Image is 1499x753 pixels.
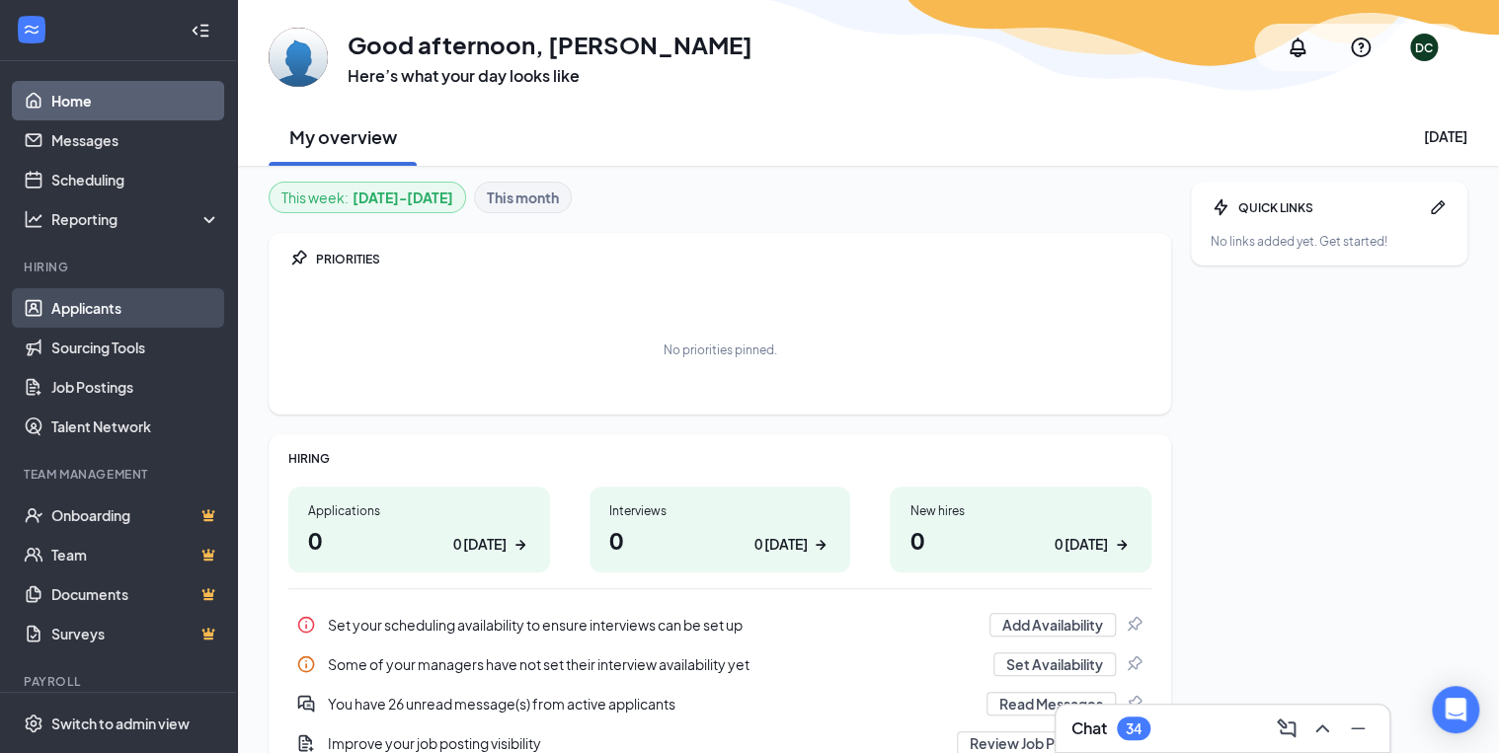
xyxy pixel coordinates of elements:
div: 34 [1126,720,1142,737]
svg: DoubleChatActive [296,694,316,714]
div: You have 26 unread message(s) from active applicants [328,694,975,714]
button: ChevronUp [1306,713,1338,744]
a: Messages [51,120,220,160]
a: SurveysCrown [51,614,220,653]
a: Job Postings [51,367,220,407]
svg: Pin [1124,694,1144,714]
svg: WorkstreamLogo [22,20,41,39]
svg: Pen [1428,197,1448,217]
a: InfoSome of your managers have not set their interview availability yetSet AvailabilityPin [288,644,1151,684]
button: ComposeMessage [1271,713,1302,744]
button: Read Messages [986,692,1116,715]
button: Set Availability [993,652,1116,676]
svg: ArrowRight [1112,535,1132,555]
a: Home [51,81,220,120]
div: Applications [308,502,530,519]
svg: ComposeMessage [1275,716,1299,740]
svg: QuestionInfo [1349,36,1373,59]
a: Scheduling [51,160,220,199]
div: No priorities pinned. [664,341,777,358]
div: 0 [DATE] [453,534,507,555]
div: Open Intercom Messenger [1432,686,1479,733]
div: HIRING [288,450,1151,467]
a: OnboardingCrown [51,495,220,535]
div: Hiring [24,259,216,275]
div: 0 [DATE] [753,534,807,555]
div: Interviews [609,502,831,519]
div: [DATE] [1424,126,1467,146]
svg: Collapse [191,21,210,40]
a: Interviews00 [DATE]ArrowRight [590,487,851,572]
b: [DATE] - [DATE] [353,187,453,208]
div: Team Management [24,466,216,483]
a: New hires00 [DATE]ArrowRight [890,487,1151,572]
svg: Info [296,615,316,635]
h1: Good afternoon, [PERSON_NAME] [348,28,752,61]
svg: Pin [1124,615,1144,635]
button: Minimize [1342,713,1374,744]
div: DC [1415,39,1433,56]
b: This month [487,187,559,208]
svg: Notifications [1286,36,1309,59]
div: You have 26 unread message(s) from active applicants [288,684,1151,723]
h2: My overview [289,124,397,149]
a: Sourcing Tools [51,328,220,367]
div: QUICK LINKS [1238,199,1420,216]
h3: Chat [1071,717,1107,739]
svg: DocumentAdd [296,733,316,753]
div: Improve your job posting visibility [328,733,945,753]
div: Set your scheduling availability to ensure interviews can be set up [328,615,978,635]
img: Dana Corso [269,28,328,87]
h1: 0 [909,523,1132,557]
svg: ArrowRight [511,535,530,555]
svg: ArrowRight [811,535,830,555]
svg: Pin [1124,654,1144,674]
h1: 0 [609,523,831,557]
div: Set your scheduling availability to ensure interviews can be set up [288,605,1151,644]
a: InfoSet your scheduling availability to ensure interviews can be set upAdd AvailabilityPin [288,605,1151,644]
div: 0 [DATE] [1055,534,1108,555]
div: This week : [281,187,453,208]
div: Some of your managers have not set their interview availability yet [288,644,1151,684]
a: Applications00 [DATE]ArrowRight [288,487,550,572]
div: Payroll [24,673,216,690]
a: Applicants [51,288,220,328]
a: DocumentsCrown [51,574,220,614]
div: PRIORITIES [316,251,1151,267]
a: TeamCrown [51,535,220,574]
svg: ChevronUp [1310,716,1334,740]
svg: Settings [24,714,43,733]
a: Talent Network [51,407,220,446]
h3: Here’s what your day looks like [348,65,752,87]
div: No links added yet. Get started! [1211,233,1448,250]
a: DoubleChatActiveYou have 26 unread message(s) from active applicantsRead MessagesPin [288,684,1151,723]
svg: Bolt [1211,197,1230,217]
svg: Minimize [1346,716,1370,740]
svg: Analysis [24,209,43,229]
div: Switch to admin view [51,714,190,733]
button: Add Availability [989,613,1116,637]
div: Reporting [51,209,221,229]
div: Some of your managers have not set their interview availability yet [328,654,982,674]
svg: Info [296,654,316,674]
svg: Pin [288,249,308,268]
h1: 0 [308,523,530,557]
div: New hires [909,502,1132,519]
